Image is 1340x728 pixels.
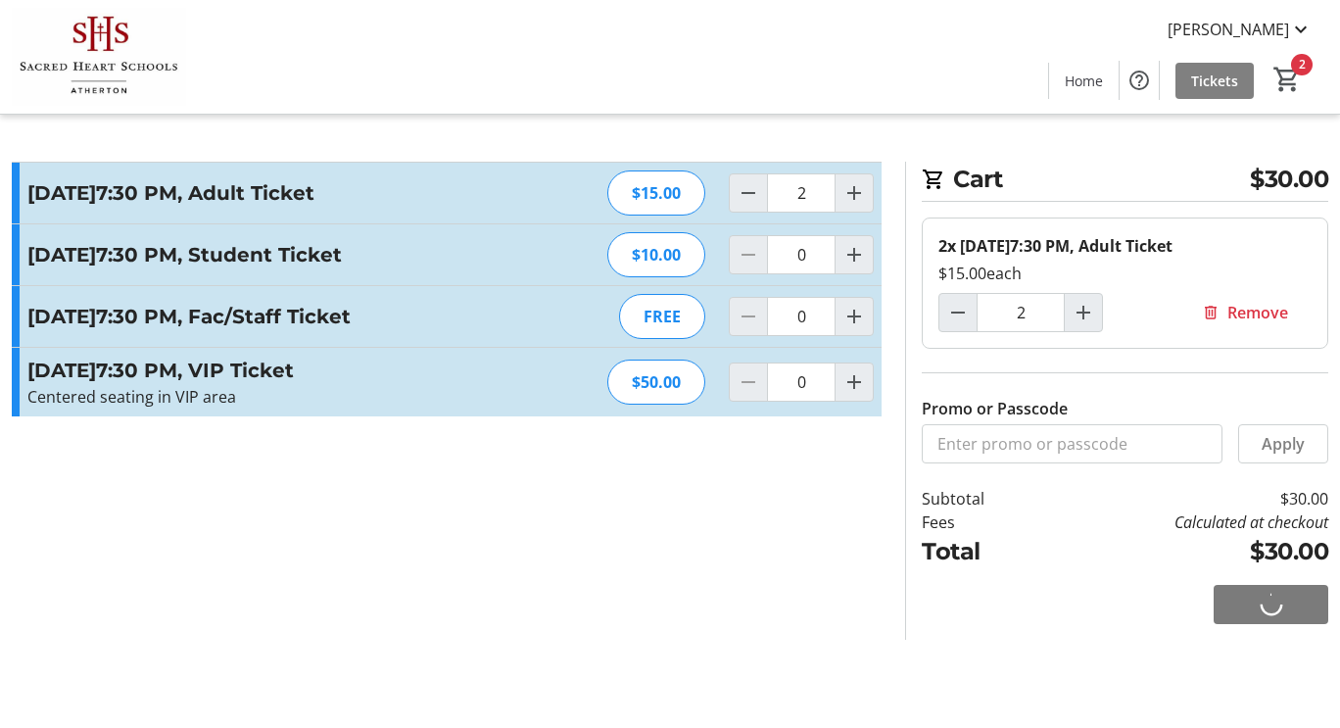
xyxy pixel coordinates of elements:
input: Friday, Oct 24, 2025 @7:30 PM, Adult Ticket Quantity [767,173,836,213]
label: Promo or Passcode [922,397,1068,420]
div: $50.00 [607,360,705,405]
div: $15.00 each [938,262,1312,285]
button: Remove [1178,293,1312,332]
button: Apply [1238,424,1328,463]
div: $10.00 [607,232,705,277]
button: Decrement by one [730,174,767,212]
img: Sacred Heart Schools, Atherton's Logo [12,8,186,106]
button: Decrement by one [939,294,977,331]
div: 2x [DATE]7:30 PM, Adult Ticket [938,234,1312,258]
h3: [DATE]7:30 PM, Student Ticket [27,240,455,269]
h2: Cart [922,162,1328,202]
button: Increment by one [836,364,873,401]
input: Friday, Oct 24, 2025 @7:30 PM, VIP Ticket Quantity [767,363,836,402]
button: Help [1120,61,1159,100]
button: Increment by one [836,174,873,212]
input: Friday, Oct 24, 2025 @7:30 PM, Adult Ticket Quantity [977,293,1065,332]
a: Tickets [1175,63,1254,99]
h3: [DATE]7:30 PM, VIP Ticket [27,356,455,385]
td: Fees [922,510,1039,534]
input: Friday, Oct 24, 2025 @7:30 PM, Student Ticket Quantity [767,235,836,274]
span: Home [1065,71,1103,91]
span: [PERSON_NAME] [1168,18,1289,41]
td: Total [922,534,1039,569]
button: Increment by one [836,298,873,335]
div: FREE [619,294,705,339]
button: Increment by one [1065,294,1102,331]
h3: [DATE]7:30 PM, Fac/Staff Ticket [27,302,455,331]
span: $30.00 [1250,162,1328,197]
h3: [DATE]7:30 PM, Adult Ticket [27,178,455,208]
td: Calculated at checkout [1039,510,1328,534]
span: Apply [1262,432,1305,456]
button: Increment by one [836,236,873,273]
span: Tickets [1191,71,1238,91]
div: $15.00 [607,170,705,216]
button: Cart [1269,62,1305,97]
td: $30.00 [1039,487,1328,510]
td: Subtotal [922,487,1039,510]
button: [PERSON_NAME] [1152,14,1328,45]
a: Home [1049,63,1119,99]
input: Enter promo or passcode [922,424,1222,463]
span: Remove [1227,301,1288,324]
input: Friday, Oct 24, 2025 @7:30 PM, Fac/Staff Ticket Quantity [767,297,836,336]
p: Centered seating in VIP area [27,385,455,409]
td: $30.00 [1039,534,1328,569]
